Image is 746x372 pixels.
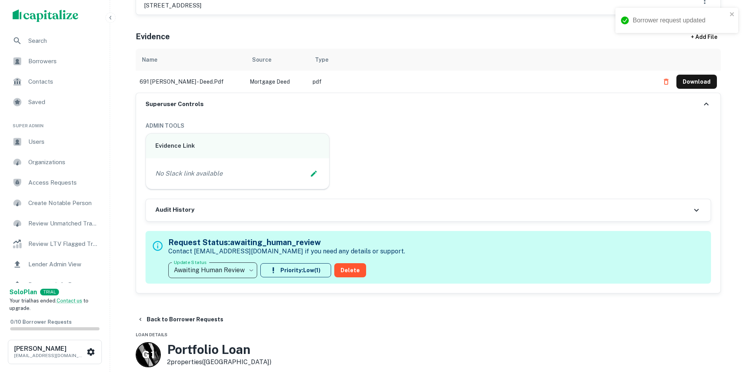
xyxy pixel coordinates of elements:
span: Search [28,36,99,46]
h6: Audit History [155,205,194,214]
a: Borrower Info Requests [6,275,103,294]
span: Loan Details [136,332,168,337]
a: Review LTV Flagged Transactions [6,235,103,253]
td: Mortgage Deed [246,71,309,93]
button: Back to Borrower Requests [134,312,227,326]
span: Borrowers [28,57,99,66]
td: pdf [309,71,655,93]
div: TRIAL [40,289,59,295]
a: Create Notable Person [6,194,103,213]
div: Type [315,55,328,64]
button: Delete [334,263,366,277]
h6: Superuser Controls [146,100,204,109]
div: Source [252,55,271,64]
h6: ADMIN TOOLS [146,121,711,130]
h3: Portfolio Loan [167,342,271,357]
h6: [PERSON_NAME] [14,346,85,352]
button: [PERSON_NAME][EMAIL_ADDRESS][DOMAIN_NAME] [8,340,102,364]
a: Borrowers [6,52,103,71]
span: Your trial has ended. to upgrade. [9,298,88,312]
iframe: Chat Widget [707,309,746,347]
h5: Evidence [136,31,170,42]
a: SoloPlan [9,288,37,297]
button: Edit Slack Link [308,168,320,180]
div: Borrower request updated [633,16,727,25]
label: Update Status [174,259,206,266]
a: Saved [6,93,103,112]
td: 691 [PERSON_NAME] - deed.pdf [136,71,246,93]
span: Lender Admin View [28,260,99,269]
p: [EMAIL_ADDRESS][DOMAIN_NAME] [14,352,85,359]
div: Awaiting Human Review [168,259,257,281]
a: Organizations [6,153,103,172]
a: Review Unmatched Transactions [6,214,103,233]
div: scrollable content [136,49,721,93]
span: Review LTV Flagged Transactions [28,239,99,249]
a: Search [6,31,103,50]
img: capitalize-logo.png [13,9,79,22]
th: Type [309,49,655,71]
span: 0 / 10 Borrower Requests [10,319,72,325]
button: Priority:Low(1) [260,263,331,277]
a: Lender Admin View [6,255,103,274]
p: 2 properties ([GEOGRAPHIC_DATA]) [167,357,271,367]
button: Delete file [659,75,673,88]
button: close [729,11,735,18]
span: Access Requests [28,178,99,187]
span: Review Unmatched Transactions [28,219,99,228]
a: Contact us [57,298,82,304]
a: Users [6,132,103,151]
span: Contacts [28,77,99,86]
th: Source [246,49,309,71]
p: No Slack link available [155,169,223,178]
span: Borrower Info Requests [28,280,99,290]
a: Access Requests [6,173,103,192]
span: Create Notable Person [28,198,99,208]
h5: Request Status: awaiting_human_review [168,236,405,248]
p: G 1 [142,347,154,362]
span: Users [28,137,99,147]
th: Name [136,49,246,71]
p: Contact [EMAIL_ADDRESS][DOMAIN_NAME] if you need any details or support. [168,247,405,256]
li: Super Admin [6,113,103,132]
a: Contacts [6,72,103,91]
h6: Evidence Link [155,141,320,150]
strong: Solo Plan [9,288,37,296]
button: Download [676,75,717,89]
span: Saved [28,97,99,107]
p: [STREET_ADDRESS] [144,1,210,10]
span: Organizations [28,158,99,167]
div: Name [142,55,157,64]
